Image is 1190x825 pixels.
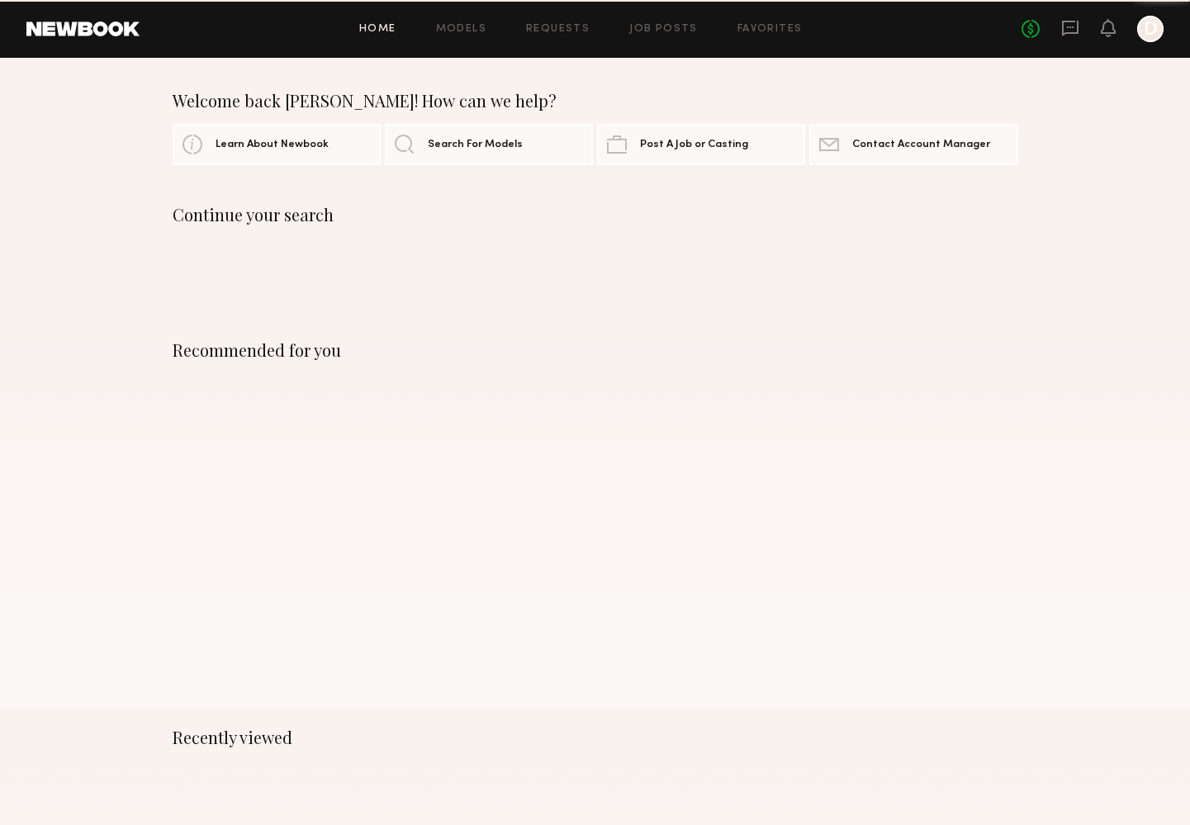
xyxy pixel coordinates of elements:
span: Learn About Newbook [216,140,329,150]
span: Contact Account Manager [852,140,990,150]
a: Post A Job or Casting [597,124,805,165]
div: Welcome back [PERSON_NAME]! How can we help? [173,91,1018,111]
a: D [1137,16,1164,42]
a: Search For Models [385,124,593,165]
a: Requests [526,24,590,35]
a: Learn About Newbook [173,124,381,165]
div: Continue your search [173,205,1018,225]
a: Models [436,24,486,35]
a: Favorites [737,24,803,35]
div: Recently viewed [173,728,1018,747]
a: Contact Account Manager [809,124,1017,165]
a: Home [359,24,396,35]
div: Recommended for you [173,340,1018,360]
span: Search For Models [428,140,523,150]
a: Job Posts [629,24,698,35]
span: Post A Job or Casting [640,140,748,150]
